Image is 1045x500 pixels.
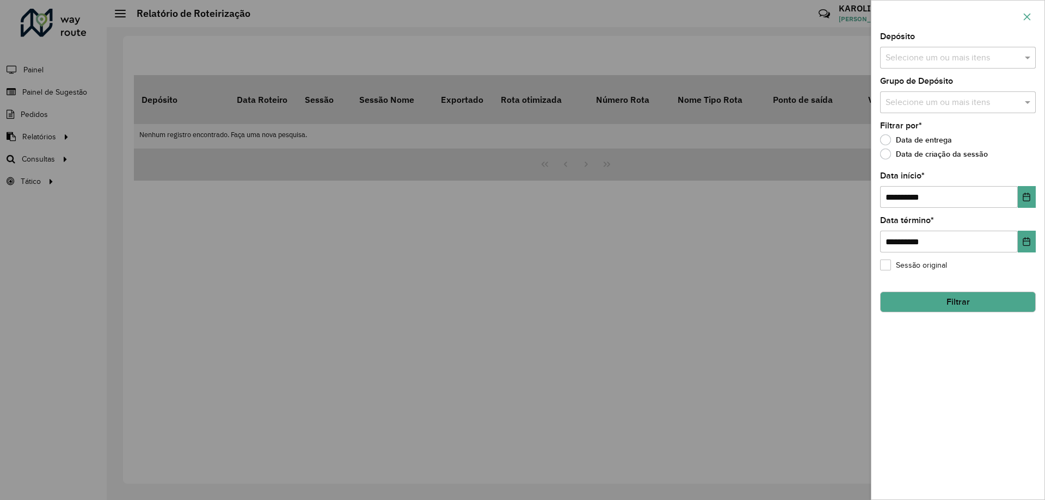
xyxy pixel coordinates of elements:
[1018,186,1036,208] button: Choose Date
[880,260,947,271] label: Sessão original
[880,149,988,159] label: Data de criação da sessão
[880,75,953,88] label: Grupo de Depósito
[1018,231,1036,252] button: Choose Date
[880,169,925,182] label: Data início
[880,214,934,227] label: Data término
[880,30,915,43] label: Depósito
[880,119,922,132] label: Filtrar por
[880,292,1036,312] button: Filtrar
[880,134,952,145] label: Data de entrega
